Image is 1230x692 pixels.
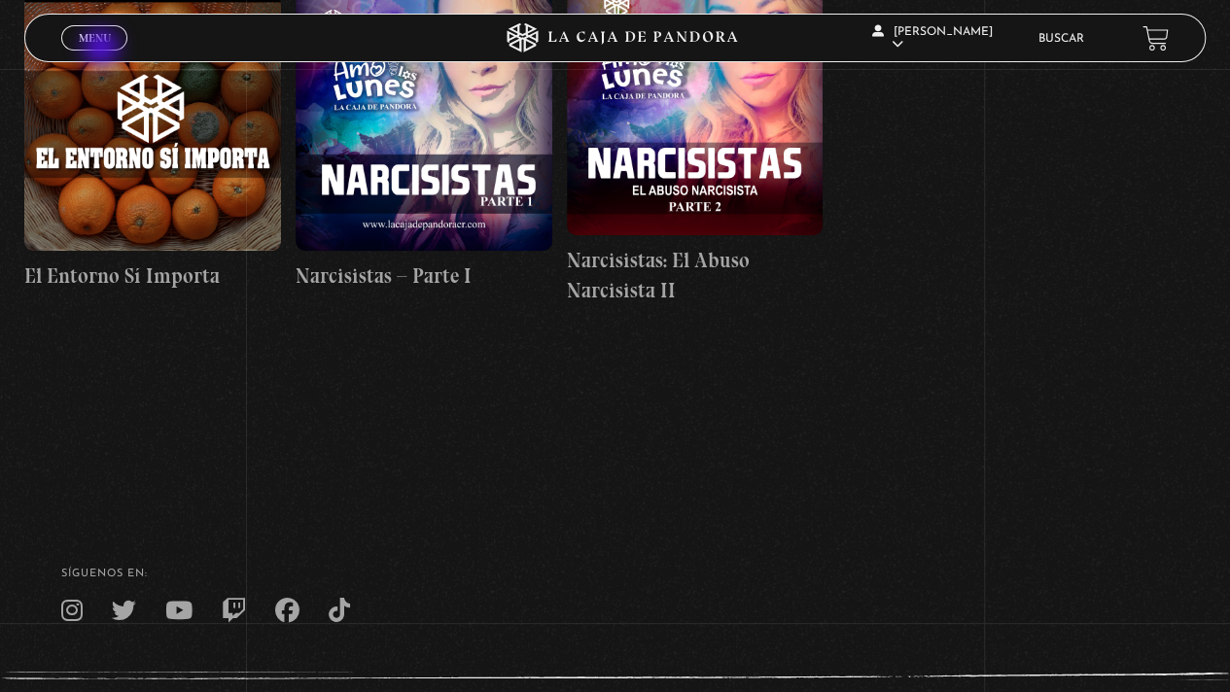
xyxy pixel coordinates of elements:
[1142,25,1169,52] a: View your shopping cart
[79,32,111,44] span: Menu
[567,245,824,306] h4: Narcisistas: El Abuso Narcisista II
[24,260,281,292] h4: El Entorno Sí Importa
[61,569,1169,579] h4: SÍguenos en:
[296,260,552,292] h4: Narcisistas – Parte I
[872,26,993,51] span: [PERSON_NAME]
[1038,33,1084,45] a: Buscar
[72,49,118,62] span: Cerrar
